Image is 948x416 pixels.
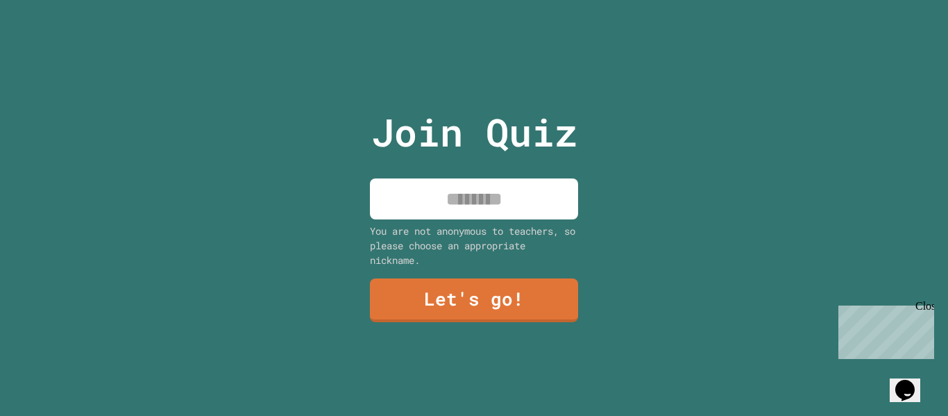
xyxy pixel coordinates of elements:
div: You are not anonymous to teachers, so please choose an appropriate nickname. [370,224,578,267]
iframe: chat widget [890,360,934,402]
p: Join Quiz [371,103,577,161]
iframe: chat widget [833,300,934,359]
div: Chat with us now!Close [6,6,96,88]
a: Let's go! [370,278,578,322]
